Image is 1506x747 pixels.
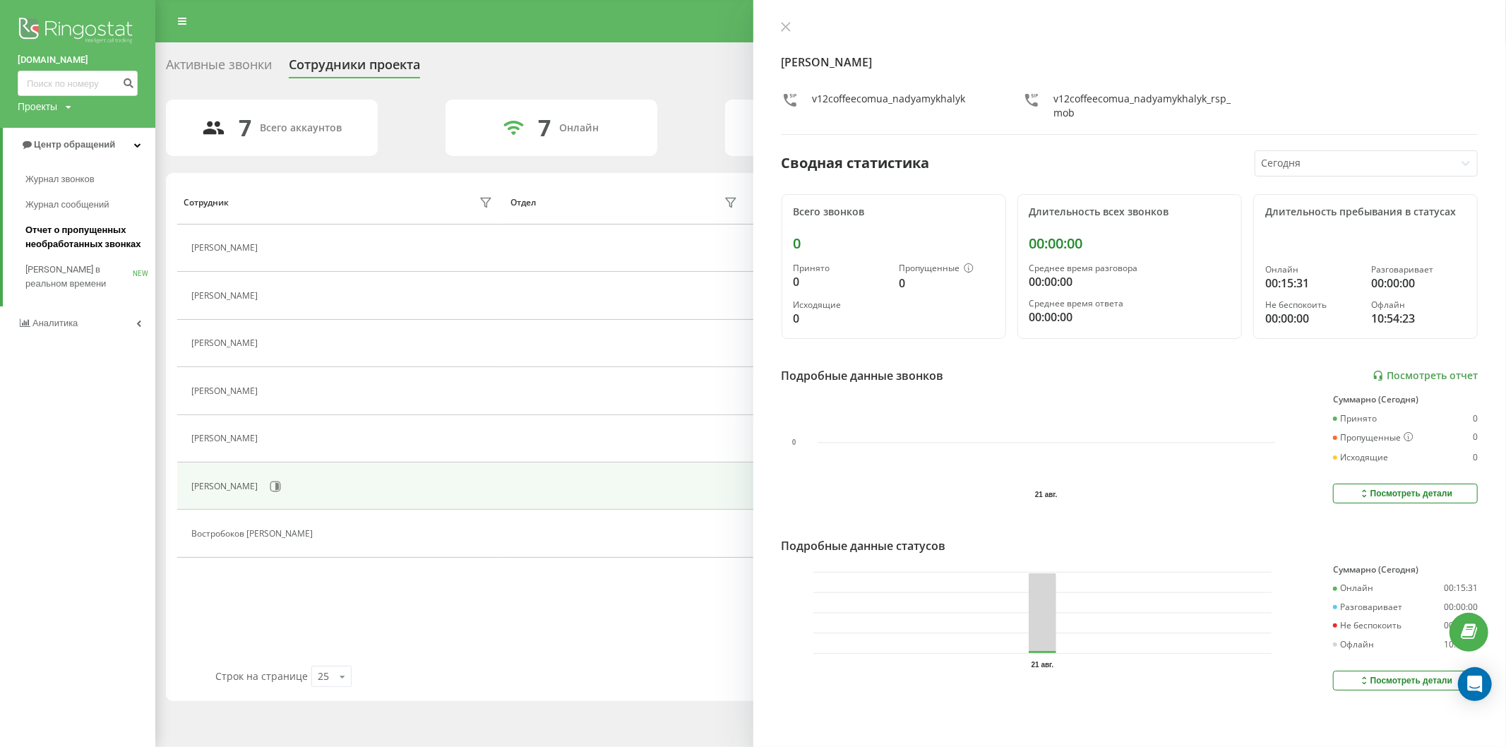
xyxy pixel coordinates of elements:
[782,537,946,554] div: Подробные данные статусов
[794,206,994,218] div: Всего звонков
[25,172,95,186] span: Журнал звонков
[191,291,261,301] div: [PERSON_NAME]
[1333,621,1402,631] div: Не беспокоить
[1333,484,1478,503] button: Посмотреть детали
[1333,414,1377,424] div: Принято
[1333,602,1402,612] div: Разговаривает
[1333,671,1478,691] button: Посмотреть детали
[18,14,138,49] img: Ringostat logo
[25,167,155,192] a: Журнал звонков
[1265,265,1360,275] div: Онлайн
[184,198,229,208] div: Сотрудник
[239,114,252,141] div: 7
[1458,667,1492,701] div: Open Intercom Messenger
[25,257,155,297] a: [PERSON_NAME] в реальном времениNEW
[1371,310,1466,327] div: 10:54:23
[1029,299,1230,309] div: Среднее время ответа
[794,263,888,273] div: Принято
[1265,310,1360,327] div: 00:00:00
[1031,661,1053,669] text: 21 авг.
[25,192,155,217] a: Журнал сообщений
[1035,491,1058,498] text: 21 авг.
[1371,265,1466,275] div: Разговаривает
[1029,273,1230,290] div: 00:00:00
[191,529,316,539] div: Востробоков [PERSON_NAME]
[1333,453,1388,462] div: Исходящие
[215,669,308,683] span: Строк на странице
[18,53,138,67] a: [DOMAIN_NAME]
[18,71,138,96] input: Поиск по номеру
[32,318,78,328] span: Аналитика
[1265,206,1466,218] div: Длительность пребывания в статусах
[1371,275,1466,292] div: 00:00:00
[794,235,994,252] div: 0
[25,223,148,251] span: Отчет о пропущенных необработанных звонках
[1444,621,1478,631] div: 00:00:00
[1371,300,1466,310] div: Офлайн
[3,128,155,162] a: Центр обращений
[1444,583,1478,593] div: 00:15:31
[1373,370,1478,382] a: Посмотреть отчет
[792,439,796,447] text: 0
[1265,300,1360,310] div: Не беспокоить
[794,300,888,310] div: Исходящие
[813,92,966,120] div: v12coffeecomua_nadyamykhalyk
[261,122,342,134] div: Всего аккаунтов
[166,57,272,79] div: Активные звонки
[1029,206,1230,218] div: Длительность всех звонков
[794,310,888,327] div: 0
[900,275,994,292] div: 0
[900,263,994,275] div: Пропущенные
[1473,453,1478,462] div: 0
[191,482,261,491] div: [PERSON_NAME]
[1029,235,1230,252] div: 00:00:00
[1358,675,1452,686] div: Посмотреть детали
[1265,275,1360,292] div: 00:15:31
[782,367,944,384] div: Подробные данные звонков
[18,100,57,114] div: Проекты
[25,217,155,257] a: Отчет о пропущенных необработанных звонках
[559,122,599,134] div: Онлайн
[1333,583,1373,593] div: Онлайн
[191,434,261,443] div: [PERSON_NAME]
[1029,263,1230,273] div: Среднее время разговора
[1473,414,1478,424] div: 0
[1054,92,1236,120] div: v12coffeecomua_nadyamykhalyk_rsp_mob
[318,669,329,683] div: 25
[538,114,551,141] div: 7
[1333,395,1478,405] div: Суммарно (Сегодня)
[1333,565,1478,575] div: Суммарно (Сегодня)
[1473,432,1478,443] div: 0
[1444,602,1478,612] div: 00:00:00
[794,273,888,290] div: 0
[1333,640,1374,650] div: Офлайн
[1444,640,1478,650] div: 10:54:23
[25,263,133,291] span: [PERSON_NAME] в реальном времени
[782,153,930,174] div: Сводная статистика
[289,57,420,79] div: Сотрудники проекта
[191,243,261,253] div: [PERSON_NAME]
[1358,488,1452,499] div: Посмотреть детали
[782,54,1478,71] h4: [PERSON_NAME]
[34,139,115,150] span: Центр обращений
[1029,309,1230,325] div: 00:00:00
[191,338,261,348] div: [PERSON_NAME]
[25,198,109,212] span: Журнал сообщений
[1333,432,1414,443] div: Пропущенные
[510,198,536,208] div: Отдел
[191,386,261,396] div: [PERSON_NAME]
